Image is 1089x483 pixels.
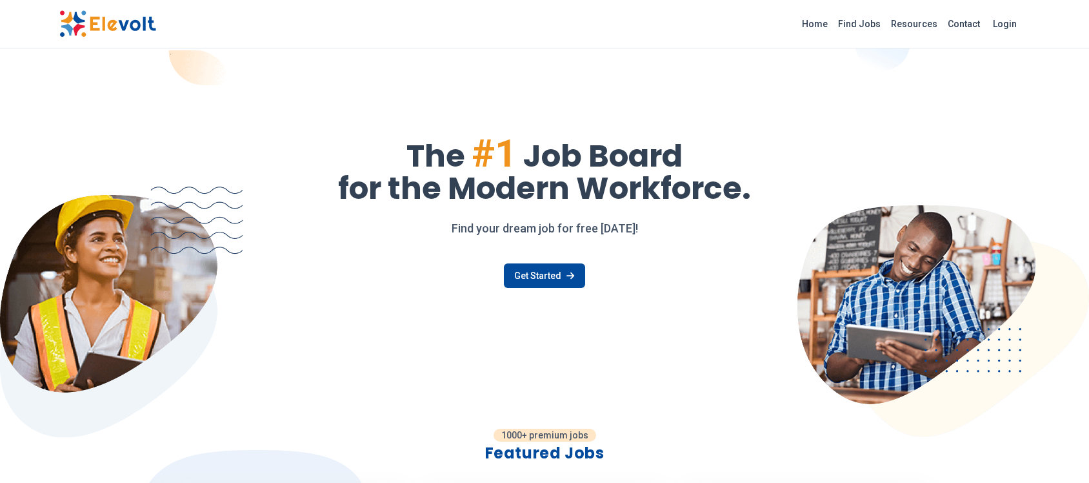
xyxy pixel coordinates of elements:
a: Get Started [504,263,584,288]
a: Resources [886,14,943,34]
a: Find Jobs [833,14,886,34]
h1: The Job Board for the Modern Workforce. [59,134,1030,204]
img: Elevolt [59,10,156,37]
a: Home [797,14,833,34]
a: Contact [943,14,985,34]
span: #1 [472,130,517,176]
h2: Featured Jobs [157,443,932,464]
p: Find your dream job for free [DATE]! [59,220,1030,238]
a: Login [985,11,1024,37]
